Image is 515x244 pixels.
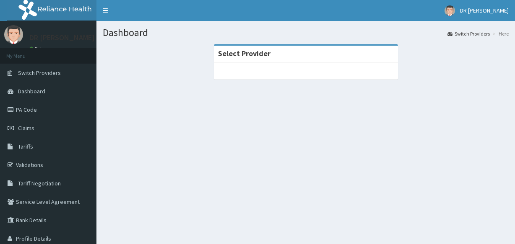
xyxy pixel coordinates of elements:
span: Claims [18,124,34,132]
p: DR [PERSON_NAME] [29,34,95,41]
span: Tariff Negotiation [18,180,61,187]
a: Online [29,46,49,51]
span: Dashboard [18,87,45,95]
a: Switch Providers [447,30,490,37]
span: DR [PERSON_NAME] [460,7,509,14]
strong: Select Provider [218,49,271,58]
span: Switch Providers [18,69,61,77]
img: User Image [445,5,455,16]
span: Tariffs [18,143,33,150]
h1: Dashboard [103,27,509,38]
li: Here [491,30,509,37]
img: User Image [4,25,23,44]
